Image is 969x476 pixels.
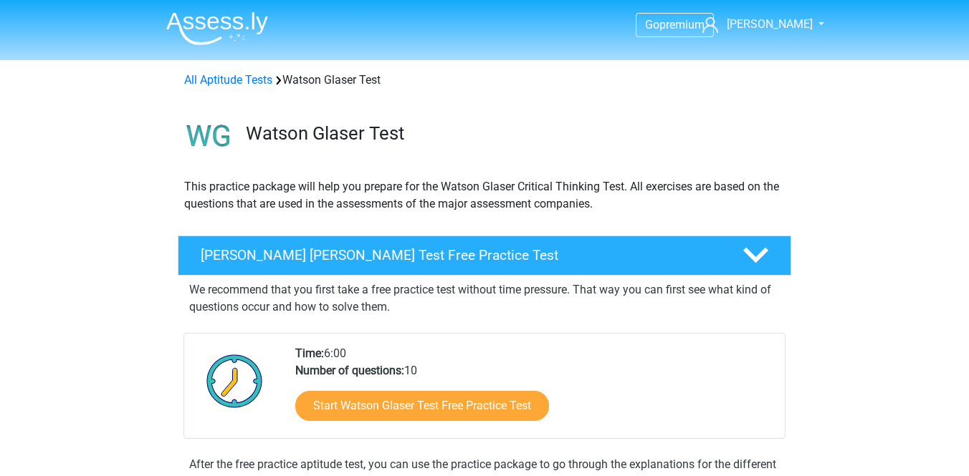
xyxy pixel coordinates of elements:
a: [PERSON_NAME] [PERSON_NAME] Test Free Practice Test [172,235,797,276]
span: premium [659,18,705,31]
b: Number of questions: [295,364,404,377]
div: 6:00 10 [285,345,784,438]
span: [PERSON_NAME] [727,17,813,31]
img: Assessly [166,11,268,45]
span: Go [645,18,659,31]
a: All Aptitude Tests [184,73,272,87]
a: Gopremium [636,15,713,34]
img: watson glaser test [178,106,239,167]
b: Time: [295,346,324,360]
img: Clock [199,345,271,417]
h4: [PERSON_NAME] [PERSON_NAME] Test Free Practice Test [201,247,720,263]
div: Watson Glaser Test [178,72,791,89]
p: This practice package will help you prepare for the Watson Glaser Critical Thinking Test. All exe... [184,178,785,213]
a: Start Watson Glaser Test Free Practice Test [295,391,549,421]
h3: Watson Glaser Test [246,122,780,145]
p: We recommend that you first take a free practice test without time pressure. That way you can fir... [189,281,780,316]
a: [PERSON_NAME] [697,16,814,33]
